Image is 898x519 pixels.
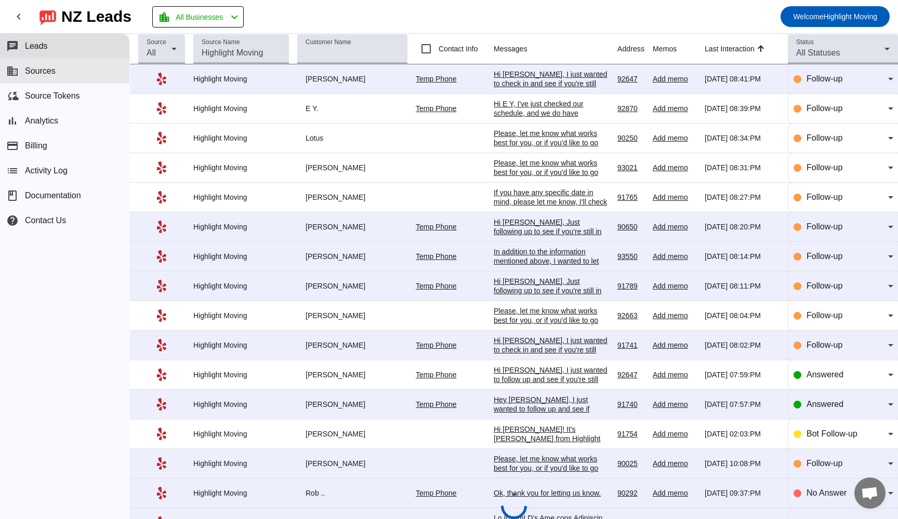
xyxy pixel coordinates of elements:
div: Please, let me know what works best for you, or if you'd like to go over any specific details! [494,454,609,482]
button: WelcomeHighlight Moving [781,6,890,27]
div: Highlight Moving [193,104,289,113]
div: Add memo [653,104,696,113]
th: Address [617,34,653,64]
div: [DATE] 08:04:PM [705,311,780,320]
div: Highlight Moving [193,222,289,231]
div: [DATE] 08:31:PM [705,163,780,172]
span: Follow-up [807,222,842,231]
div: 90250 [617,133,644,143]
mat-icon: Yelp [155,398,168,411]
div: Highlight Moving [193,370,289,379]
a: Temp Phone [416,104,457,113]
div: Hi [PERSON_NAME], Just following up to see if you're still in need of moving services? Please let... [494,217,609,264]
span: Highlight Moving [793,9,877,24]
span: Follow-up [807,281,842,290]
mat-icon: Yelp [155,221,168,233]
div: Highlight Moving [193,281,289,291]
mat-icon: business [6,65,19,77]
span: Follow-up [807,340,842,349]
div: Add memo [653,459,696,468]
div: [DATE] 02:03:PM [705,429,780,439]
span: Bot Follow-up [807,429,857,438]
div: 92647 [617,74,644,84]
div: [PERSON_NAME] [297,281,407,291]
div: Add memo [653,74,696,84]
div: 91741 [617,340,644,350]
div: [PERSON_NAME] [297,163,407,172]
mat-label: Customer Name [306,39,351,46]
div: 92647 [617,370,644,379]
mat-icon: chat [6,40,19,52]
div: Add memo [653,193,696,202]
div: 90650 [617,222,644,231]
div: Please, let me know what works best for you, or if you'd like to go over any specific details! [494,129,609,157]
div: Add memo [653,340,696,350]
div: If you have any specific date in mind, please let me know, I'll check the availability for you! [494,188,609,216]
span: All Statuses [796,48,840,57]
div: [PERSON_NAME] [297,400,407,409]
div: E Y. [297,104,407,113]
div: [DATE] 08:11:PM [705,281,780,291]
span: Billing [25,141,47,151]
div: Hey [PERSON_NAME], I just wanted to follow up and see if you're still considering our moving serv... [494,395,609,516]
div: 91740 [617,400,644,409]
div: 93550 [617,252,644,261]
mat-label: Status [796,39,814,46]
span: Documentation [25,191,81,200]
div: [PERSON_NAME] [297,340,407,350]
mat-icon: Yelp [155,161,168,174]
div: [DATE] 08:02:PM [705,340,780,350]
span: Follow-up [807,311,842,320]
mat-icon: chevron_left [12,10,25,23]
div: [PERSON_NAME] [297,222,407,231]
div: Ok, thank you for letting us know. [494,488,609,498]
mat-label: Source [147,39,166,46]
a: Temp Phone [416,282,457,290]
div: [PERSON_NAME] [297,459,407,468]
mat-icon: location_city [158,11,170,23]
span: book [6,189,19,202]
mat-icon: Yelp [155,102,168,115]
div: 90025 [617,459,644,468]
span: Sources [25,66,56,76]
div: Add memo [653,252,696,261]
span: All Businesses [176,10,223,24]
mat-icon: list [6,165,19,177]
div: Add memo [653,370,696,379]
div: NZ Leads [61,9,131,24]
div: Highlight Moving [193,311,289,320]
mat-icon: chevron_left [228,11,241,23]
span: Contact Us [25,216,66,225]
label: Contact Info [437,44,478,54]
div: [DATE] 09:37:PM [705,488,780,498]
th: Messages [494,34,617,64]
span: Answered [807,400,843,408]
div: [DATE] 08:14:PM [705,252,780,261]
div: Please, let me know what works best for you, or if you'd like to go over any specific details! [494,306,609,334]
mat-icon: bar_chart [6,115,19,127]
div: [DATE] 08:41:PM [705,74,780,84]
div: Add memo [653,163,696,172]
div: Add memo [653,133,696,143]
div: Highlight Moving [193,488,289,498]
div: Add memo [653,281,696,291]
a: Temp Phone [416,371,457,379]
div: [DATE] 10:08:PM [705,459,780,468]
mat-icon: Yelp [155,250,168,263]
div: Highlight Moving [193,74,289,84]
div: Hi [PERSON_NAME], I just wanted to follow up and see if you're still considering our moving servi... [494,365,609,468]
mat-icon: cloud_sync [6,90,19,102]
mat-label: Source Name [202,39,240,46]
div: [PERSON_NAME] [297,429,407,439]
a: Open chat [854,477,886,509]
div: [DATE] 08:27:PM [705,193,780,202]
a: Temp Phone [416,400,457,408]
div: Highlight Moving [193,400,289,409]
div: 92870 [617,104,644,113]
div: [DATE] 07:59:PM [705,370,780,379]
div: Add memo [653,400,696,409]
input: Highlight Moving [202,47,281,59]
span: All [147,48,156,57]
div: Hi E Y, I've just checked our schedule, and we do have availability on [DATE] at any time that's ... [494,99,609,202]
mat-icon: Yelp [155,132,168,144]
